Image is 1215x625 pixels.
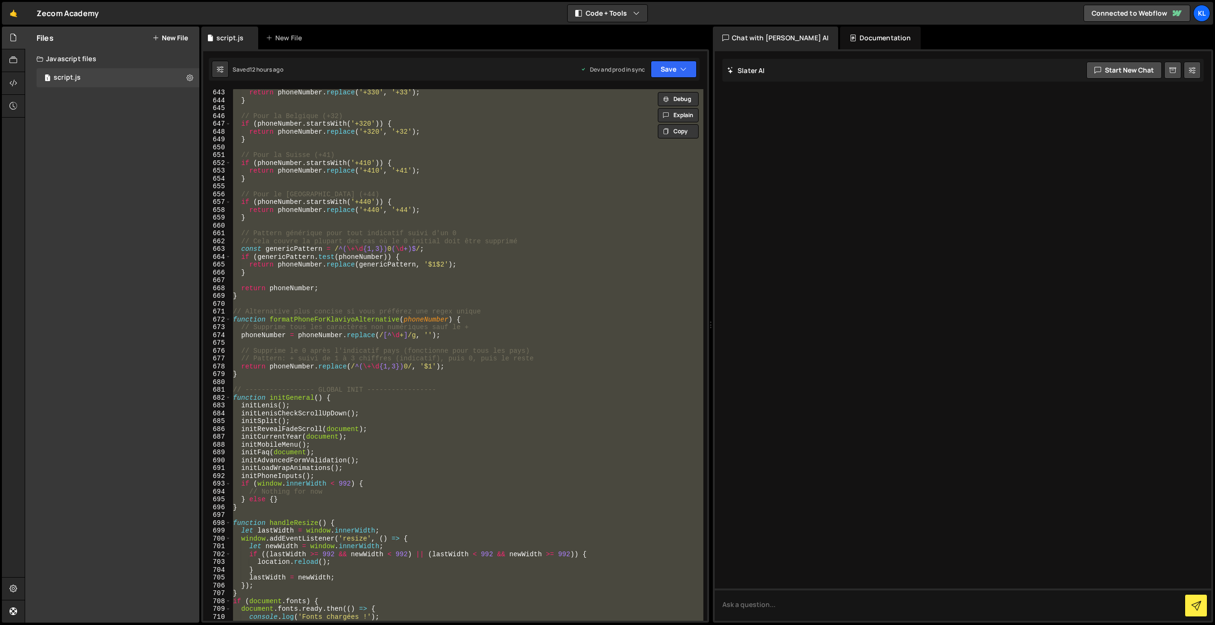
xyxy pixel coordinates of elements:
[203,511,231,519] div: 697
[203,269,231,277] div: 666
[203,151,231,159] div: 651
[203,222,231,230] div: 660
[651,61,697,78] button: Save
[203,589,231,597] div: 707
[233,65,283,74] div: Saved
[727,66,765,75] h2: Slater AI
[203,308,231,316] div: 671
[203,449,231,457] div: 689
[266,33,306,43] div: New File
[203,551,231,559] div: 702
[203,292,231,300] div: 669
[203,175,231,183] div: 654
[658,124,699,138] button: Copy
[203,128,231,136] div: 648
[203,605,231,613] div: 709
[203,245,231,253] div: 663
[1084,5,1190,22] a: Connected to Webflow
[203,402,231,410] div: 683
[37,33,54,43] h2: Files
[203,97,231,105] div: 644
[203,582,231,590] div: 706
[203,230,231,238] div: 661
[25,49,199,68] div: Javascript files
[1193,5,1210,22] a: Kl
[568,5,647,22] button: Code + Tools
[250,65,283,74] div: 12 hours ago
[203,504,231,512] div: 696
[203,323,231,331] div: 673
[203,480,231,488] div: 693
[203,386,231,394] div: 681
[203,261,231,269] div: 665
[203,183,231,191] div: 655
[203,339,231,347] div: 675
[203,597,231,606] div: 708
[203,144,231,152] div: 650
[203,276,231,285] div: 667
[658,108,699,122] button: Explain
[203,136,231,144] div: 649
[203,472,231,480] div: 692
[216,33,243,43] div: script.js
[203,347,231,355] div: 676
[840,27,920,49] div: Documentation
[203,488,231,496] div: 694
[203,613,231,621] div: 710
[203,441,231,449] div: 688
[713,27,838,49] div: Chat with [PERSON_NAME] AI
[203,285,231,293] div: 668
[203,198,231,206] div: 657
[203,214,231,222] div: 659
[203,253,231,261] div: 664
[203,433,231,441] div: 687
[2,2,25,25] a: 🤙
[203,206,231,214] div: 658
[203,331,231,340] div: 674
[203,425,231,433] div: 686
[203,394,231,402] div: 682
[203,417,231,425] div: 685
[203,238,231,246] div: 662
[37,68,199,87] div: 16608/45160.js
[203,558,231,566] div: 703
[203,566,231,574] div: 704
[203,370,231,378] div: 679
[203,496,231,504] div: 695
[203,363,231,371] div: 678
[203,464,231,472] div: 691
[580,65,645,74] div: Dev and prod in sync
[203,159,231,167] div: 652
[203,527,231,535] div: 699
[45,75,50,83] span: 1
[203,104,231,112] div: 645
[203,89,231,97] div: 643
[37,8,99,19] div: Zecom Academy
[203,191,231,199] div: 656
[658,92,699,106] button: Debug
[203,120,231,128] div: 647
[54,74,81,82] div: script.js
[203,300,231,308] div: 670
[203,519,231,527] div: 698
[203,574,231,582] div: 705
[203,542,231,551] div: 701
[203,316,231,324] div: 672
[203,112,231,120] div: 646
[203,378,231,386] div: 680
[203,535,231,543] div: 700
[203,355,231,363] div: 677
[1086,62,1162,79] button: Start new chat
[203,410,231,418] div: 684
[203,457,231,465] div: 690
[203,167,231,175] div: 653
[152,34,188,42] button: New File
